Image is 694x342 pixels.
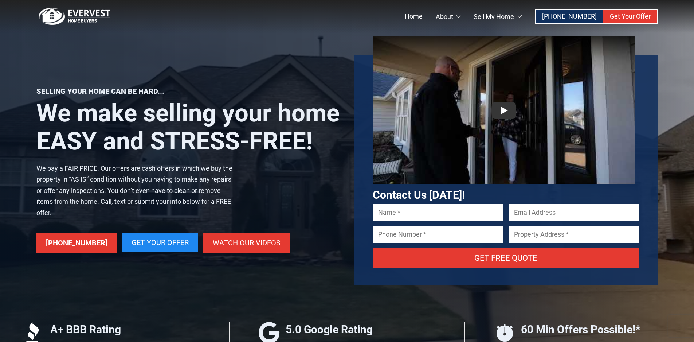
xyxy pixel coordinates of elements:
[521,322,671,337] h4: 60 Min Offers Possible!*
[398,10,429,23] a: Home
[373,204,640,276] form: Contact form
[467,10,528,23] a: Sell My Home
[36,7,113,26] img: logo.png
[536,10,603,23] a: [PHONE_NUMBER]
[36,87,340,96] p: Selling your home can be hard...
[373,226,503,242] input: Phone Number *
[36,233,117,253] a: [PHONE_NUMBER]
[509,226,639,242] input: Property Address *
[373,189,640,202] h3: Contact Us [DATE]!
[509,204,639,221] input: Email Address
[36,99,340,155] h1: We make selling your home EASY and STRESS-FREE!
[603,10,657,23] a: Get Your Offer
[203,233,290,253] a: Watch Our Videos
[429,10,467,23] a: About
[373,248,640,268] input: Get Free Quote
[373,204,503,221] input: Name *
[36,163,239,219] p: We pay a FAIR PRICE. Our offers are cash offers in which we buy the property in “AS IS” condition...
[46,238,107,247] span: [PHONE_NUMBER]
[542,12,597,20] span: [PHONE_NUMBER]
[122,233,198,252] a: Get Your Offer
